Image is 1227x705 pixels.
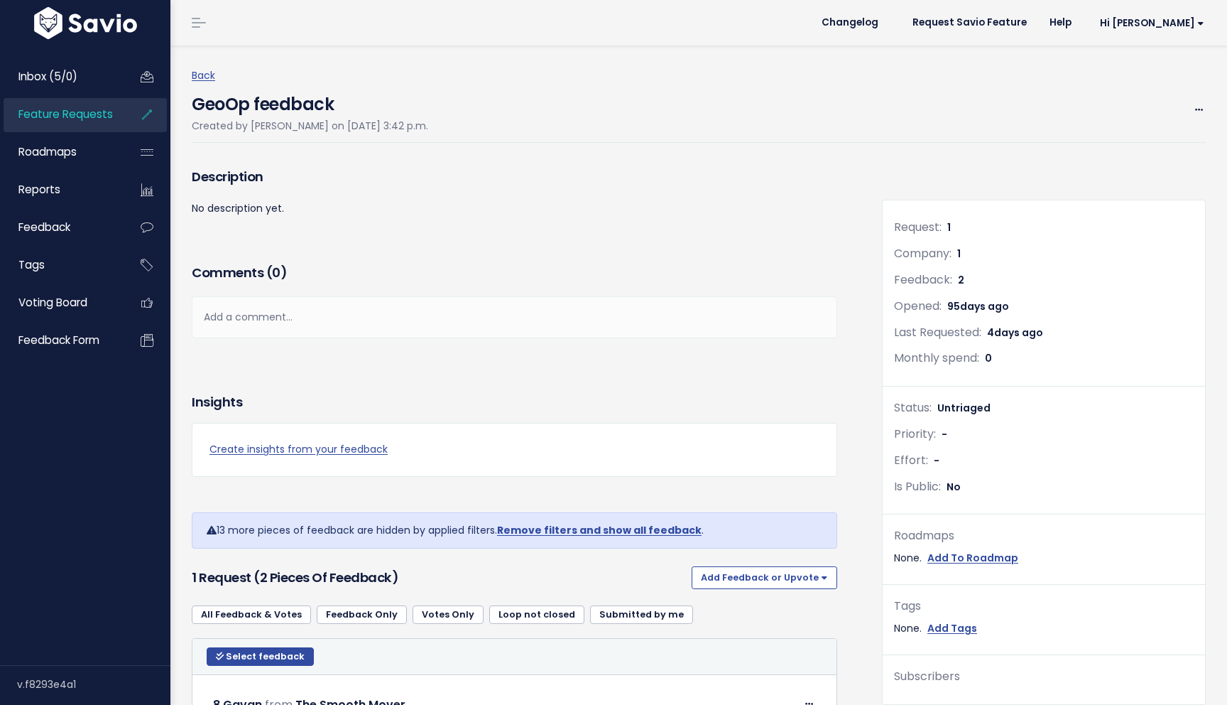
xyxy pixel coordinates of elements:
span: Feedback: [894,271,952,288]
span: 0 [985,351,992,365]
span: 95 [947,299,1009,313]
span: Roadmaps [18,144,77,159]
span: Changelog [822,18,878,28]
span: days ago [960,299,1009,313]
span: 2 [958,273,964,287]
span: Subscribers [894,668,960,684]
span: Select feedback [226,650,305,662]
span: Inbox (5/0) [18,69,77,84]
span: Request: [894,219,942,235]
div: None. [894,620,1194,637]
img: logo-white.9d6f32f41409.svg [31,7,141,39]
button: Add Feedback or Upvote [692,566,837,589]
span: 1 [947,220,951,235]
a: All Feedback & Votes [192,606,311,624]
span: Priority: [894,426,936,442]
a: Submitted by me [590,606,693,624]
a: Back [192,68,215,82]
span: Effort: [894,452,928,468]
span: Untriaged [937,401,991,415]
div: Roadmaps [894,526,1194,547]
h4: GeoOp feedback [192,85,428,117]
h3: Insights [192,392,242,412]
span: - [934,453,939,468]
a: Help [1038,12,1083,33]
span: 4 [987,325,1043,340]
div: Tags [894,596,1194,617]
span: Hi [PERSON_NAME] [1100,18,1204,28]
span: Company: [894,245,951,262]
span: Feedback form [18,333,99,348]
span: Feature Requests [18,107,113,122]
h3: Comments ( ) [192,263,837,283]
div: None. [894,549,1194,567]
a: Add Tags [927,620,977,637]
span: Opened: [894,298,942,314]
h3: 1 Request (2 pieces of Feedback) [192,568,686,588]
span: Reports [18,182,60,197]
a: Feedback Only [317,606,407,624]
h3: Description [192,167,837,187]
span: 1 [957,247,961,261]
p: No description yet. [192,200,837,217]
a: Inbox (5/0) [4,60,118,93]
a: Feedback form [4,324,118,357]
span: days ago [994,325,1043,340]
button: Select feedback [207,647,314,666]
a: Roadmaps [4,136,118,168]
a: Feature Requests [4,98,118,131]
a: Request Savio Feature [901,12,1038,33]
span: Created by [PERSON_NAME] on [DATE] 3:42 p.m. [192,119,428,133]
a: Votes Only [413,606,484,624]
span: 0 [272,264,280,281]
span: Feedback [18,220,70,235]
div: v.f8293e4a1 [17,666,170,703]
span: Tags [18,257,45,272]
a: Create insights from your feedback [209,441,819,458]
div: Add a comment... [192,296,837,338]
a: Tags [4,249,118,281]
span: No [947,480,961,494]
span: Is Public: [894,478,941,495]
a: Feedback [4,211,118,244]
a: Remove filters and show all feedback [497,523,702,537]
a: Voting Board [4,286,118,319]
span: Status: [894,399,932,416]
span: - [942,427,947,441]
span: Voting Board [18,295,87,310]
a: Loop not closed [489,606,584,624]
span: Last Requested: [894,324,981,340]
a: Reports [4,173,118,206]
a: Hi [PERSON_NAME] [1083,12,1216,34]
a: Add To Roadmap [927,549,1018,567]
div: 13 more pieces of feedback are hidden by applied filters. . [192,512,837,549]
span: Monthly spend: [894,350,979,366]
